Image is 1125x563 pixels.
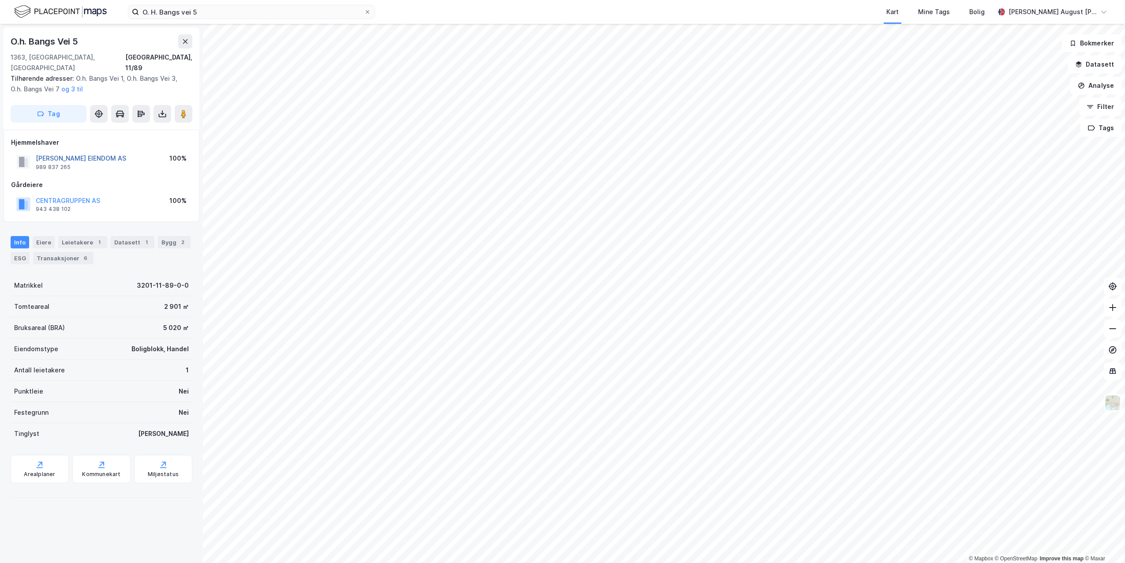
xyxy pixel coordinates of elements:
[14,428,39,439] div: Tinglyst
[169,153,187,164] div: 100%
[142,238,151,247] div: 1
[163,323,189,333] div: 5 020 ㎡
[886,7,899,17] div: Kart
[169,195,187,206] div: 100%
[14,386,43,397] div: Punktleie
[81,254,90,263] div: 6
[178,238,187,247] div: 2
[138,428,189,439] div: [PERSON_NAME]
[186,365,189,375] div: 1
[918,7,950,17] div: Mine Tags
[11,75,76,82] span: Tilhørende adresser:
[1009,7,1097,17] div: [PERSON_NAME] August [PERSON_NAME]
[1079,98,1121,116] button: Filter
[33,252,94,264] div: Transaksjoner
[14,323,65,333] div: Bruksareal (BRA)
[11,137,192,148] div: Hjemmelshaver
[158,236,191,248] div: Bygg
[11,252,30,264] div: ESG
[95,238,104,247] div: 1
[139,5,364,19] input: Søk på adresse, matrikkel, gårdeiere, leietakere eller personer
[969,555,993,562] a: Mapbox
[14,301,49,312] div: Tomteareal
[179,407,189,418] div: Nei
[14,4,107,19] img: logo.f888ab2527a4732fd821a326f86c7f29.svg
[125,52,192,73] div: [GEOGRAPHIC_DATA], 11/89
[11,52,125,73] div: 1363, [GEOGRAPHIC_DATA], [GEOGRAPHIC_DATA]
[164,301,189,312] div: 2 901 ㎡
[33,236,55,248] div: Eiere
[111,236,154,248] div: Datasett
[1062,34,1121,52] button: Bokmerker
[24,471,55,478] div: Arealplaner
[137,280,189,291] div: 3201-11-89-0-0
[14,365,65,375] div: Antall leietakere
[14,407,49,418] div: Festegrunn
[969,7,985,17] div: Bolig
[131,344,189,354] div: Boligblokk, Handel
[36,164,71,171] div: 989 837 265
[58,236,107,248] div: Leietakere
[36,206,71,213] div: 943 438 102
[1081,521,1125,563] iframe: Chat Widget
[1068,56,1121,73] button: Datasett
[11,105,86,123] button: Tag
[11,236,29,248] div: Info
[11,180,192,190] div: Gårdeiere
[14,344,58,354] div: Eiendomstype
[14,280,43,291] div: Matrikkel
[11,73,185,94] div: O.h. Bangs Vei 1, O.h. Bangs Vei 3, O.h. Bangs Vei 7
[1104,394,1121,411] img: Z
[1040,555,1084,562] a: Improve this map
[179,386,189,397] div: Nei
[82,471,120,478] div: Kommunekart
[1080,119,1121,137] button: Tags
[1070,77,1121,94] button: Analyse
[11,34,80,49] div: O.h. Bangs Vei 5
[148,471,179,478] div: Miljøstatus
[995,555,1038,562] a: OpenStreetMap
